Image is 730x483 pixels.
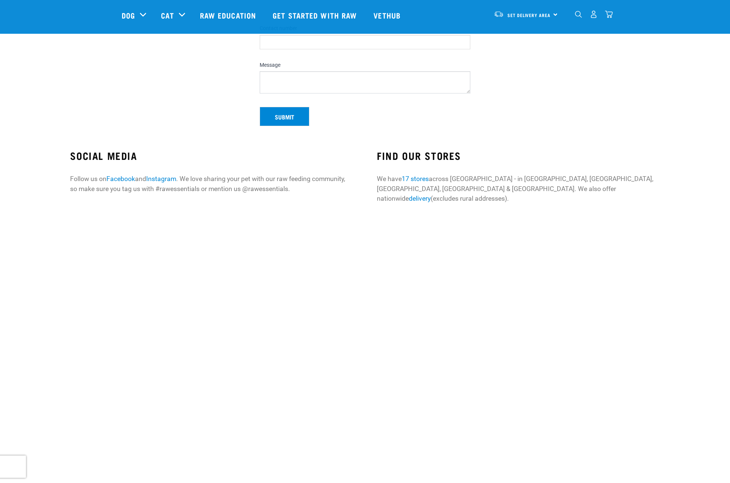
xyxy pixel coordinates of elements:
h3: FIND OUR STORES [377,150,660,161]
a: Vethub [366,0,410,30]
a: Facebook [106,175,135,183]
a: Instagram [146,175,176,183]
img: home-icon-1@2x.png [575,11,582,18]
img: van-moving.png [494,11,504,17]
span: Set Delivery Area [507,14,550,16]
a: delivery [409,195,431,202]
label: Message [260,62,470,69]
a: Cat [161,10,174,21]
button: Submit [260,107,309,126]
a: 17 stores [402,175,429,183]
a: Get started with Raw [265,0,366,30]
p: Follow us on and . We love sharing your pet with our raw feeding community, so make sure you tag ... [70,174,353,194]
img: user.png [590,10,598,18]
a: Raw Education [193,0,265,30]
a: Dog [122,10,135,21]
img: home-icon@2x.png [605,10,613,18]
p: We have across [GEOGRAPHIC_DATA] - in [GEOGRAPHIC_DATA], [GEOGRAPHIC_DATA], [GEOGRAPHIC_DATA], [G... [377,174,660,203]
h3: SOCIAL MEDIA [70,150,353,161]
